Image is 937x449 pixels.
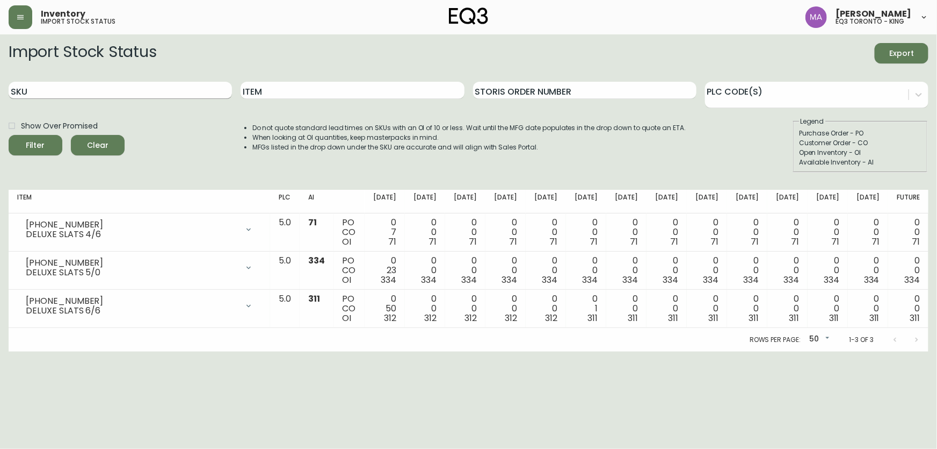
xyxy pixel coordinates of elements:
div: 0 0 [776,294,799,323]
span: [PERSON_NAME] [836,10,911,18]
span: 71 [428,236,437,248]
span: 334 [864,274,880,286]
span: 311 [668,312,678,324]
span: 71 [469,236,477,248]
span: 312 [545,312,557,324]
span: OI [343,274,352,286]
div: 0 0 [494,294,517,323]
div: 0 0 [534,256,557,285]
span: 334 [542,274,557,286]
span: 311 [789,312,799,324]
span: Show Over Promised [21,120,98,132]
span: 71 [670,236,678,248]
span: 312 [505,312,517,324]
span: 311 [628,312,638,324]
h5: eq3 toronto - king [836,18,904,25]
div: Customer Order - CO [799,138,921,148]
div: 0 0 [655,256,678,285]
div: DELUXE SLATS 5/0 [26,268,238,277]
span: 311 [829,312,839,324]
span: Clear [79,139,116,152]
div: 0 1 [575,294,598,323]
th: Future [888,190,928,213]
p: 1-3 of 3 [849,335,874,345]
div: 0 0 [695,294,718,323]
span: 334 [824,274,839,286]
span: 71 [630,236,638,248]
div: 0 0 [695,256,718,285]
th: [DATE] [808,190,848,213]
p: Rows per page: [750,335,801,345]
span: 71 [831,236,839,248]
span: 312 [424,312,437,324]
div: Available Inventory - AI [799,158,921,167]
div: 0 0 [413,294,437,323]
div: PO CO [343,218,356,247]
span: 334 [904,274,920,286]
div: 0 23 [373,256,396,285]
td: 5.0 [270,252,300,290]
th: [DATE] [767,190,808,213]
span: 334 [502,274,517,286]
div: 0 0 [695,218,718,247]
span: 334 [663,274,678,286]
div: 0 0 [816,218,839,247]
img: logo [449,8,489,25]
div: 0 0 [776,218,799,247]
div: 0 0 [534,218,557,247]
th: [DATE] [405,190,445,213]
span: 71 [590,236,598,248]
div: 0 0 [534,294,557,323]
div: 0 0 [816,294,839,323]
div: 0 0 [494,256,517,285]
span: 311 [910,312,920,324]
th: AI [300,190,333,213]
span: 311 [869,312,880,324]
div: [PHONE_NUMBER] [26,258,238,268]
span: 311 [749,312,759,324]
div: 0 0 [413,218,437,247]
th: [DATE] [647,190,687,213]
th: [DATE] [445,190,485,213]
th: [DATE] [566,190,606,213]
span: OI [343,236,352,248]
span: 334 [743,274,759,286]
div: [PHONE_NUMBER]DELUXE SLATS 6/6 [17,294,262,318]
td: 5.0 [270,213,300,252]
span: 71 [791,236,799,248]
div: PO CO [343,294,356,323]
div: 0 7 [373,218,396,247]
th: [DATE] [485,190,526,213]
span: 334 [582,274,598,286]
button: Export [875,43,928,63]
div: 0 0 [856,256,880,285]
div: 0 0 [454,294,477,323]
td: 5.0 [270,290,300,328]
span: 71 [308,216,317,229]
span: 71 [912,236,920,248]
th: [DATE] [606,190,647,213]
span: 311 [708,312,718,324]
div: 0 0 [897,294,920,323]
th: [DATE] [727,190,767,213]
span: 71 [710,236,718,248]
legend: Legend [799,117,825,126]
div: 50 [805,331,832,348]
div: [PHONE_NUMBER] [26,296,238,306]
div: 0 0 [736,218,759,247]
div: 0 0 [575,218,598,247]
div: 0 0 [655,294,678,323]
div: 0 0 [615,294,638,323]
span: 71 [751,236,759,248]
div: 0 0 [454,218,477,247]
div: 0 0 [494,218,517,247]
div: 0 0 [897,218,920,247]
th: [DATE] [365,190,405,213]
div: 0 0 [856,294,880,323]
h5: import stock status [41,18,115,25]
div: 0 0 [615,218,638,247]
li: MFGs listed in the drop down under the SKU are accurate and will align with Sales Portal. [252,142,686,152]
div: [PHONE_NUMBER] [26,220,238,230]
th: PLC [270,190,300,213]
span: 71 [509,236,517,248]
